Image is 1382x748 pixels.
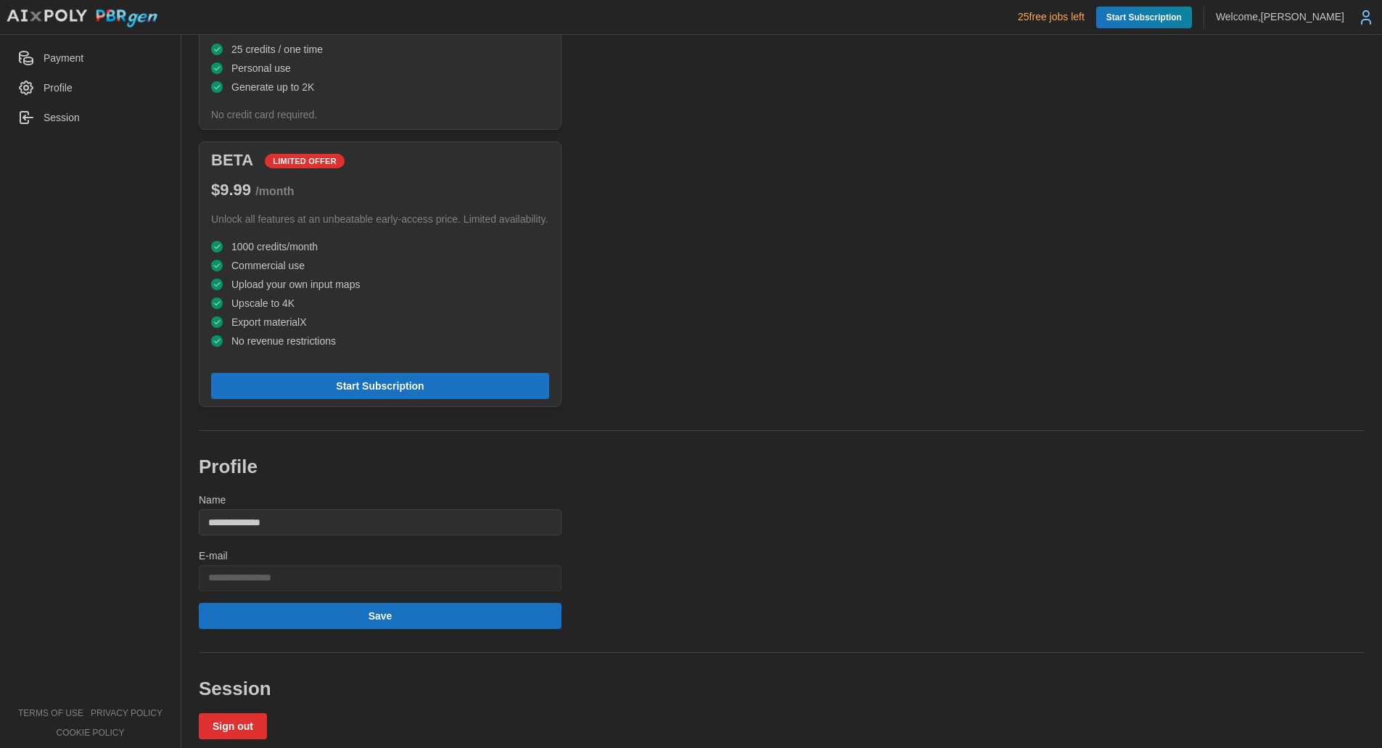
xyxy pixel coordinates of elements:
[44,112,80,123] span: Session
[231,63,291,73] span: Personal use
[369,604,392,628] span: Save
[1106,7,1182,28] span: Start Subscription
[336,374,424,398] span: Start Subscription
[9,44,172,73] a: Payment
[231,298,295,308] span: Upscale to 4K
[18,707,83,720] a: terms of use
[199,676,562,702] h2: Session
[211,373,549,399] button: Start Subscription
[211,149,253,172] h3: BETA
[255,185,294,197] span: / month
[199,548,228,564] label: E-mail
[231,336,336,346] span: No revenue restrictions
[44,82,73,94] span: Profile
[231,82,314,92] span: Generate up to 2K
[231,242,318,252] span: 1000 credits/month
[211,179,549,202] h3: $ 9.99
[56,727,124,739] a: cookie policy
[211,212,549,226] p: Unlock all features at an unbeatable early-access price. Limited availability.
[199,454,562,480] h2: Profile
[9,103,172,133] a: Session
[1096,7,1192,28] a: Start Subscription
[231,279,360,289] span: Upload your own input maps
[44,52,83,64] span: Payment
[199,713,267,739] button: Sign out
[199,603,562,629] button: Save
[213,714,253,739] span: Sign out
[231,44,323,54] span: 25 credits / one time
[211,107,549,122] p: No credit card required.
[91,707,163,720] a: privacy policy
[9,73,172,103] a: Profile
[6,9,158,28] img: AIxPoly PBRgen
[1018,9,1085,24] p: 25 free jobs left
[273,155,337,168] span: LIMITED OFFER
[199,493,226,509] label: Name
[231,260,305,271] span: Commercial use
[1216,9,1344,24] p: Welcome, [PERSON_NAME]
[231,317,306,327] span: Export materialX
